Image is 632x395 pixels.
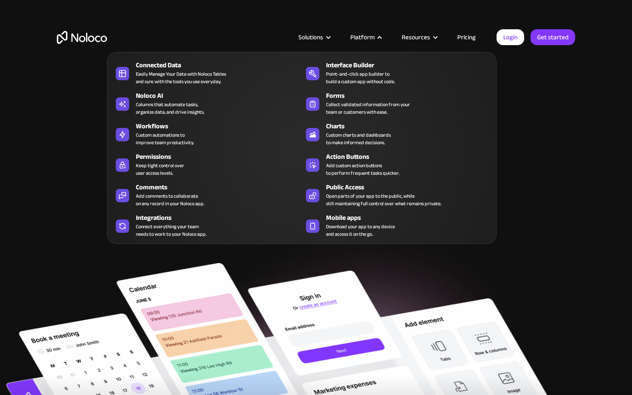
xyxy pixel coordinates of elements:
h2: Business Apps for Teams [57,86,575,153]
div: Connected Data [136,60,306,70]
div: Integrations [136,213,306,223]
a: IntegrationsConnect everything your teamneeds to work to your Noloco app. [112,211,302,240]
div: Solutions [298,32,323,43]
a: home [57,31,107,44]
div: Forms [326,91,496,101]
div: Columns that automate tasks, organize data, and drive insights. [136,101,204,116]
div: Connect everything your team needs to work to your Noloco app. [136,223,206,238]
a: Get started [530,29,575,45]
a: Mobile appsDownload your app to any deviceand access it on the go. [302,211,492,240]
a: Action ButtonsAdd custom action buttonsto perform frequent tasks quicker. [302,150,492,178]
a: Noloco AIColumns that automate tasks,organize data, and drive insights. [112,89,302,117]
div: Custom automations to improve team productivity. [136,131,194,146]
div: Interface Builder [326,60,496,70]
span: Download your app to any device and access it on the go. [326,223,395,238]
div: Keep tight control over user access levels. [136,162,184,177]
div: Add custom action buttons to perform frequent tasks quicker. [326,162,400,177]
a: ChartsCustom charts and dashboardsto make informed decisions. [302,120,492,148]
div: Permissions [136,152,306,162]
div: Solutions [288,32,340,43]
div: Action Buttons [326,152,496,162]
a: Login [497,29,524,45]
div: Collect validated information from your team or customers with ease. [326,101,410,116]
div: Open parts of your app to the public, while still maintaining full control over what remains priv... [326,192,441,207]
a: Public AccessOpen parts of your app to the public, whilestill maintaining full control over what ... [302,181,492,209]
div: Resources [402,32,430,43]
a: Connected DataEasily Manage Your Data with Noloco Tablesand sync with the tools you use everyday. [112,59,302,87]
div: Resources [391,32,447,43]
a: PermissionsKeep tight control overuser access levels. [112,150,302,178]
div: Point-and-click app builder to build a custom app without code. [326,70,395,85]
div: Charts [326,121,496,131]
a: Pricing [447,32,486,43]
div: Platform [340,32,391,43]
a: CommentsAdd comments to collaborateon any record in your Noloco app. [112,181,302,209]
a: Interface BuilderPoint-and-click app builder tobuild a custom app without code. [302,59,492,87]
div: Workflows [136,121,306,131]
div: Custom charts and dashboards to make informed decisions. [326,131,391,146]
nav: Platform [107,40,497,244]
a: FormsCollect validated information from yourteam or customers with ease. [302,89,492,117]
a: WorkflowsCustom automations toimprove team productivity. [112,120,302,148]
div: Easily Manage Your Data with Noloco Tables and sync with the tools you use everyday. [136,70,226,85]
div: Noloco AI [136,91,306,101]
div: Comments [136,182,306,192]
div: Public Access [326,182,496,192]
div: Add comments to collaborate on any record in your Noloco app. [136,192,204,207]
div: Platform [350,32,375,43]
div: Mobile apps [326,213,496,223]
